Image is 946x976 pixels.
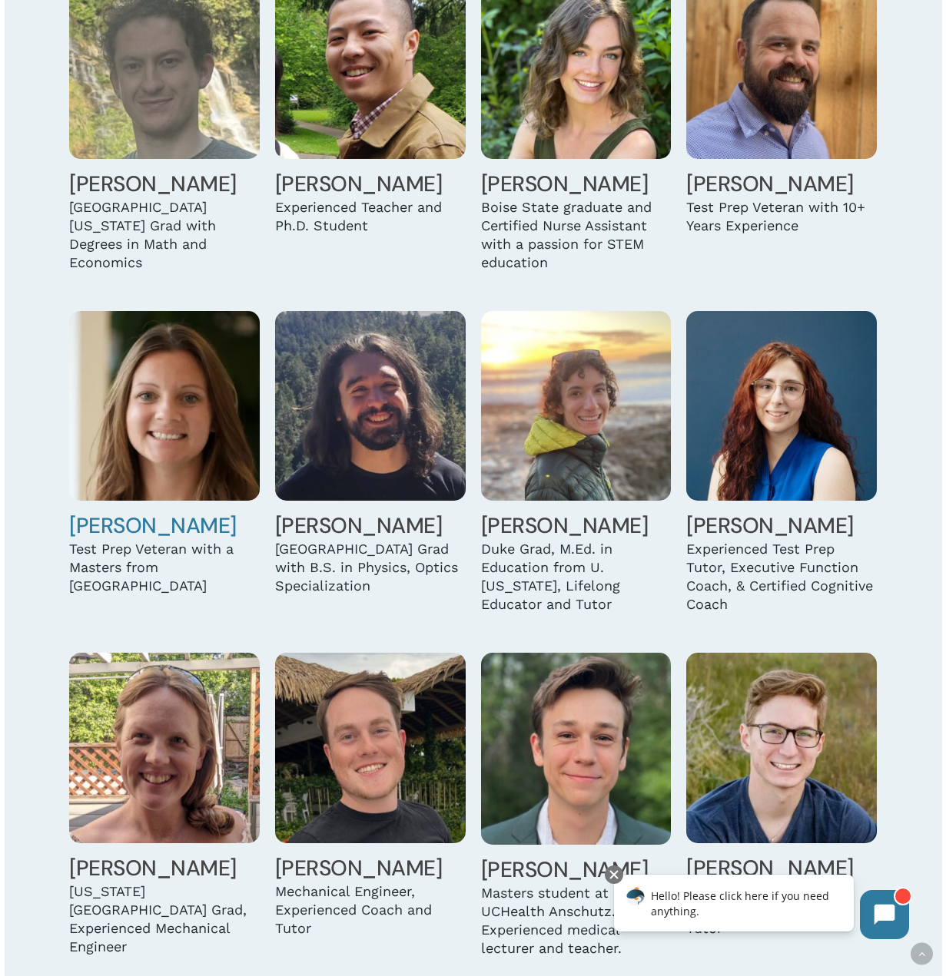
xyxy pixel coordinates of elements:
[69,653,260,843] img: Ashlie Reott
[481,198,672,272] div: Boise State graduate and Certified Nurse Assistant with a passion for STEM education
[275,311,466,501] img: Casey McKenna
[481,311,672,501] img: Erin Nakayama
[481,653,672,844] img: Ryan Suckow
[686,540,877,614] div: Experienced Test Prep Tutor, Executive Function Coach, & Certified Cognitive Coach
[686,170,854,198] a: [PERSON_NAME]
[69,170,237,198] a: [PERSON_NAME]
[686,511,854,540] a: [PERSON_NAME]
[481,540,672,614] div: Duke Grad, M.Ed. in Education from U. [US_STATE], Lifelong Educator and Tutor
[275,511,443,540] a: [PERSON_NAME]
[481,855,649,884] a: [PERSON_NAME]
[686,198,877,235] div: Test Prep Veteran with 10+ Years Experience
[275,882,466,938] div: Mechanical Engineer, Experienced Coach and Tutor
[275,854,443,882] a: [PERSON_NAME]
[275,540,466,595] div: [GEOGRAPHIC_DATA] Grad with B.S. in Physics, Optics Specialization
[686,854,854,882] a: [PERSON_NAME]
[69,540,260,595] div: Test Prep Veteran with a Masters from [GEOGRAPHIC_DATA]
[69,511,237,540] a: [PERSON_NAME]
[69,198,260,272] div: [GEOGRAPHIC_DATA][US_STATE] Grad with Degrees in Math and Economics
[598,862,924,954] iframe: Chatbot
[275,653,466,843] img: Danny Rippe
[481,170,649,198] a: [PERSON_NAME]
[481,884,672,958] div: Masters student at UCHealth Anschutz. Experienced medical lecturer and teacher.
[686,311,877,501] img: Jamie O'Brien
[69,882,260,956] div: [US_STATE][GEOGRAPHIC_DATA] Grad, Experienced Mechanical Engineer
[69,311,260,501] img: Megan McCann
[481,511,649,540] a: [PERSON_NAME]
[275,170,443,198] a: [PERSON_NAME]
[69,854,237,882] a: [PERSON_NAME]
[686,653,877,843] img: Andrew Swackhamer
[275,198,466,235] div: Experienced Teacher and Ph.D. Student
